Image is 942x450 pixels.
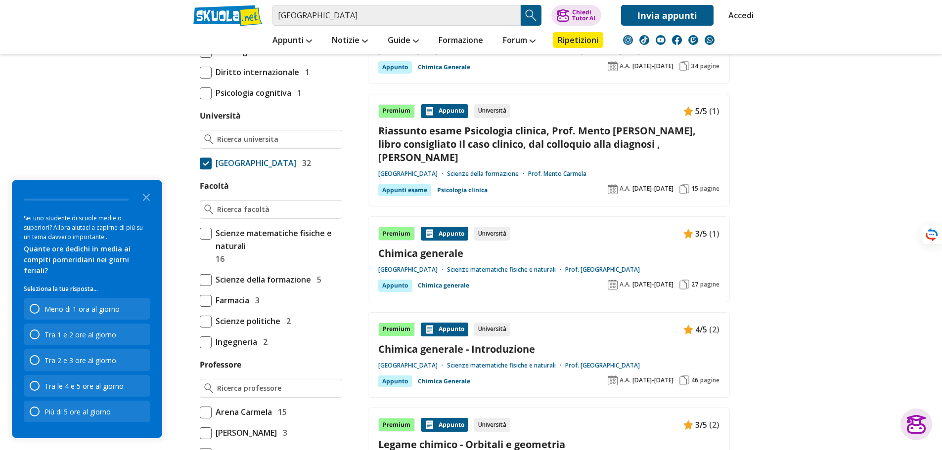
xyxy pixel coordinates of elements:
[425,420,435,430] img: Appunti contenuto
[691,376,698,384] span: 46
[251,294,260,307] span: 3
[695,105,707,118] span: 5/5
[212,335,257,348] span: Ingegneria
[212,294,249,307] span: Farmacia
[705,35,715,45] img: WhatsApp
[425,106,435,116] img: Appunti contenuto
[385,32,421,50] a: Guide
[24,349,150,371] div: Tra 2 e 3 ore al giorno
[301,66,310,79] span: 1
[695,323,707,336] span: 4/5
[279,426,287,439] span: 3
[620,62,630,70] span: A.A.
[608,375,618,385] img: Anno accademico
[623,35,633,45] img: instagram
[418,375,470,387] a: Chimica Generale
[217,205,337,214] input: Ricerca facoltà
[378,362,447,369] a: [GEOGRAPHIC_DATA]
[447,266,565,274] a: Scienze matematiche fisiche e naturali
[270,32,314,50] a: Appunti
[200,180,229,191] label: Facoltà
[553,32,603,48] a: Ripetizioni
[632,281,673,288] span: [DATE]-[DATE]
[45,381,124,391] div: Tra le 4 e 5 ore al giorno
[437,184,488,196] a: Psicologia clinica
[212,66,299,79] span: Diritto internazionale
[45,356,116,365] div: Tra 2 e 3 ore al giorno
[709,105,719,118] span: (1)
[212,315,280,327] span: Scienze politiche
[204,205,214,214] img: Ricerca facoltà
[418,61,470,73] a: Chimica Generale
[679,375,689,385] img: Pagine
[608,184,618,194] img: Anno accademico
[709,323,719,336] span: (2)
[632,376,673,384] span: [DATE]-[DATE]
[683,420,693,430] img: Appunti contenuto
[608,280,618,289] img: Anno accademico
[24,298,150,320] div: Meno di 1 ora al giorno
[700,376,719,384] span: pagine
[436,32,486,50] a: Formazione
[45,304,120,314] div: Meno di 1 ora al giorno
[620,376,630,384] span: A.A.
[293,86,302,99] span: 1
[474,418,510,432] div: Università
[24,324,150,345] div: Tra 1 e 2 ore al giorno
[378,170,447,178] a: [GEOGRAPHIC_DATA]
[212,252,224,265] span: 16
[691,185,698,193] span: 15
[24,213,150,242] div: Sei uno studente di scuole medie o superiori? Allora aiutaci a capirne di più su un tema davvero ...
[695,418,707,431] span: 3/5
[24,375,150,397] div: Tra le 4 e 5 ore al giorno
[700,62,719,70] span: pagine
[679,184,689,194] img: Pagine
[425,325,435,334] img: Appunti contenuto
[474,323,510,336] div: Università
[204,383,214,393] img: Ricerca professore
[378,323,415,336] div: Premium
[679,280,689,289] img: Pagine
[298,157,311,169] span: 32
[447,362,565,369] a: Scienze matematiche fisiche e naturali
[421,227,468,241] div: Appunto
[378,184,431,196] div: Appunti esame
[700,281,719,288] span: pagine
[212,227,342,252] span: Scienze matematiche fisiche e naturali
[565,266,640,274] a: Prof. [GEOGRAPHIC_DATA]
[217,383,337,393] input: Ricerca professore
[378,246,719,260] a: Chimica generale
[447,170,528,178] a: Scienze della formazione
[45,407,111,416] div: Più di 5 ore al giorno
[683,106,693,116] img: Appunti contenuto
[24,284,150,294] p: Seleziona la tua risposta...
[378,124,719,164] a: Riassunto esame Psicologia clinica, Prof. Mento [PERSON_NAME], libro consigliato Il caso clinico,...
[200,359,241,370] label: Professore
[378,342,719,356] a: Chimica generale - Introduzione
[691,281,698,288] span: 27
[378,104,415,118] div: Premium
[421,323,468,336] div: Appunto
[565,362,640,369] a: Prof. [GEOGRAPHIC_DATA]
[421,418,468,432] div: Appunto
[259,335,268,348] span: 2
[378,418,415,432] div: Premium
[521,5,541,26] button: Search Button
[24,244,150,276] div: Quante ore dedichi in media ai compiti pomeridiani nei giorni feriali?
[551,5,601,26] button: ChiediTutor AI
[672,35,682,45] img: facebook
[691,62,698,70] span: 34
[212,86,291,99] span: Psicologia cognitiva
[709,418,719,431] span: (2)
[620,185,630,193] span: A.A.
[474,227,510,241] div: Università
[700,185,719,193] span: pagine
[656,35,666,45] img: youtube
[212,273,311,286] span: Scienze della formazione
[212,157,296,169] span: [GEOGRAPHIC_DATA]
[212,426,277,439] span: [PERSON_NAME]
[683,325,693,334] img: Appunti contenuto
[621,5,714,26] a: Invia appunti
[683,229,693,239] img: Appunti contenuto
[421,104,468,118] div: Appunto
